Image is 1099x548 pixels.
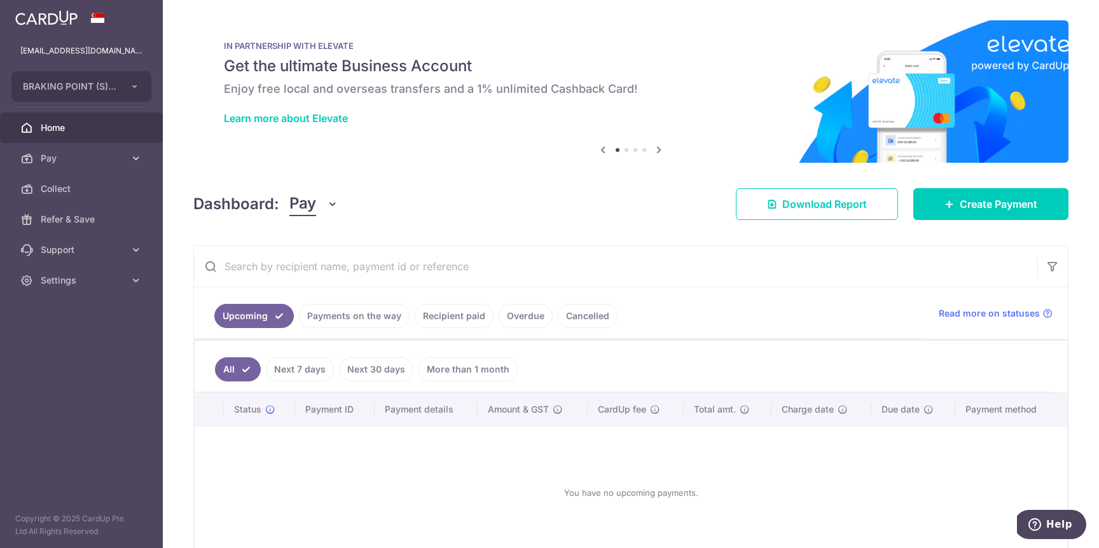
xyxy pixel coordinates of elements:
[193,193,279,216] h4: Dashboard:
[415,304,494,328] a: Recipient paid
[295,393,375,426] th: Payment ID
[960,196,1037,212] span: Create Payment
[224,56,1038,76] h5: Get the ultimate Business Account
[266,357,334,381] a: Next 7 days
[299,304,410,328] a: Payments on the way
[224,81,1038,97] h6: Enjoy free local and overseas transfers and a 1% unlimited Cashback Card!
[214,304,294,328] a: Upcoming
[939,307,1040,320] span: Read more on statuses
[913,188,1068,220] a: Create Payment
[23,80,117,93] span: BRAKING POINT (S) PTE. LTD.
[194,246,1037,287] input: Search by recipient name, payment id or reference
[193,20,1068,163] img: Renovation banner
[955,393,1067,426] th: Payment method
[694,403,736,416] span: Total amt.
[736,188,898,220] a: Download Report
[15,10,78,25] img: CardUp
[782,403,834,416] span: Charge date
[782,196,867,212] span: Download Report
[41,152,125,165] span: Pay
[41,121,125,134] span: Home
[41,243,125,256] span: Support
[289,192,338,216] button: Pay
[41,182,125,195] span: Collect
[11,71,151,102] button: BRAKING POINT (S) PTE. LTD.
[20,45,142,57] p: [EMAIL_ADDRESS][DOMAIN_NAME]
[558,304,618,328] a: Cancelled
[289,192,316,216] span: Pay
[418,357,518,381] a: More than 1 month
[881,403,920,416] span: Due date
[224,41,1038,51] p: IN PARTNERSHIP WITH ELEVATE
[598,403,646,416] span: CardUp fee
[375,393,478,426] th: Payment details
[224,112,348,125] a: Learn more about Elevate
[499,304,553,328] a: Overdue
[41,213,125,226] span: Refer & Save
[1017,510,1086,542] iframe: Opens a widget where you can find more information
[234,403,261,416] span: Status
[215,357,261,381] a: All
[339,357,413,381] a: Next 30 days
[41,274,125,287] span: Settings
[488,403,549,416] span: Amount & GST
[939,307,1053,320] a: Read more on statuses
